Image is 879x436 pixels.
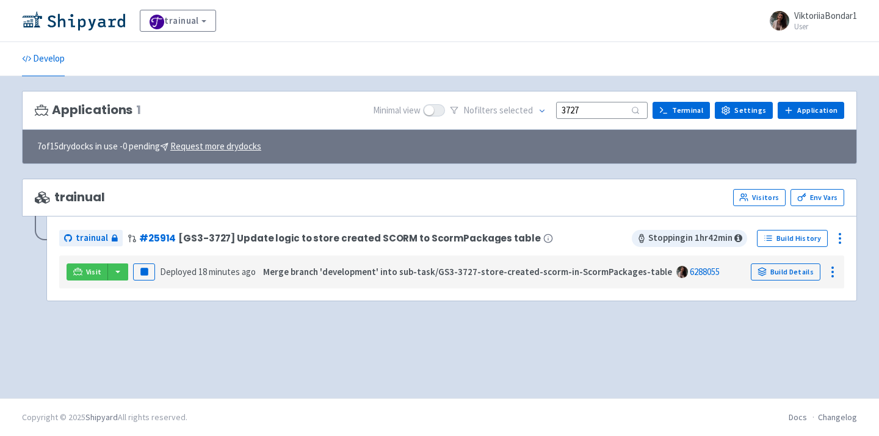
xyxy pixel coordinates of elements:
[733,189,786,206] a: Visitors
[59,230,123,246] a: trainual
[133,263,155,281] button: Pause
[22,42,65,76] a: Develop
[794,23,857,30] small: User
[67,263,108,281] a: Visit
[198,266,256,277] time: 18 minutes ago
[751,263,820,281] a: Build Details
[35,103,141,117] h3: Applications
[715,102,773,119] a: Settings
[373,104,421,118] span: Minimal view
[22,11,125,30] img: Shipyard logo
[632,230,747,247] span: Stopping in 1 hr 42 min
[789,412,807,423] a: Docs
[556,102,648,118] input: Search...
[136,103,141,117] span: 1
[37,140,261,154] span: 7 of 15 drydocks in use - 0 pending
[160,266,256,277] span: Deployed
[463,104,533,118] span: No filter s
[76,231,108,245] span: trainual
[790,189,844,206] a: Env Vars
[499,104,533,116] span: selected
[85,412,118,423] a: Shipyard
[818,412,857,423] a: Changelog
[757,230,828,247] a: Build History
[653,102,710,119] a: Terminal
[170,140,261,152] u: Request more drydocks
[22,411,187,424] div: Copyright © 2025 All rights reserved.
[35,190,105,204] span: trainual
[762,11,857,30] a: ViktoriiaBondar1 User
[86,267,102,277] span: Visit
[263,266,672,277] strong: Merge branch 'development' into sub-task/GS3-3727-store-created-scorm-in-ScormPackages-table
[778,102,844,119] a: Application
[794,10,857,21] span: ViktoriiaBondar1
[690,266,720,277] a: 6288055
[139,232,176,245] a: #25914
[178,233,540,243] span: [GS3-3727] Update logic to store created SCORM to ScormPackages table
[140,10,216,32] a: trainual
